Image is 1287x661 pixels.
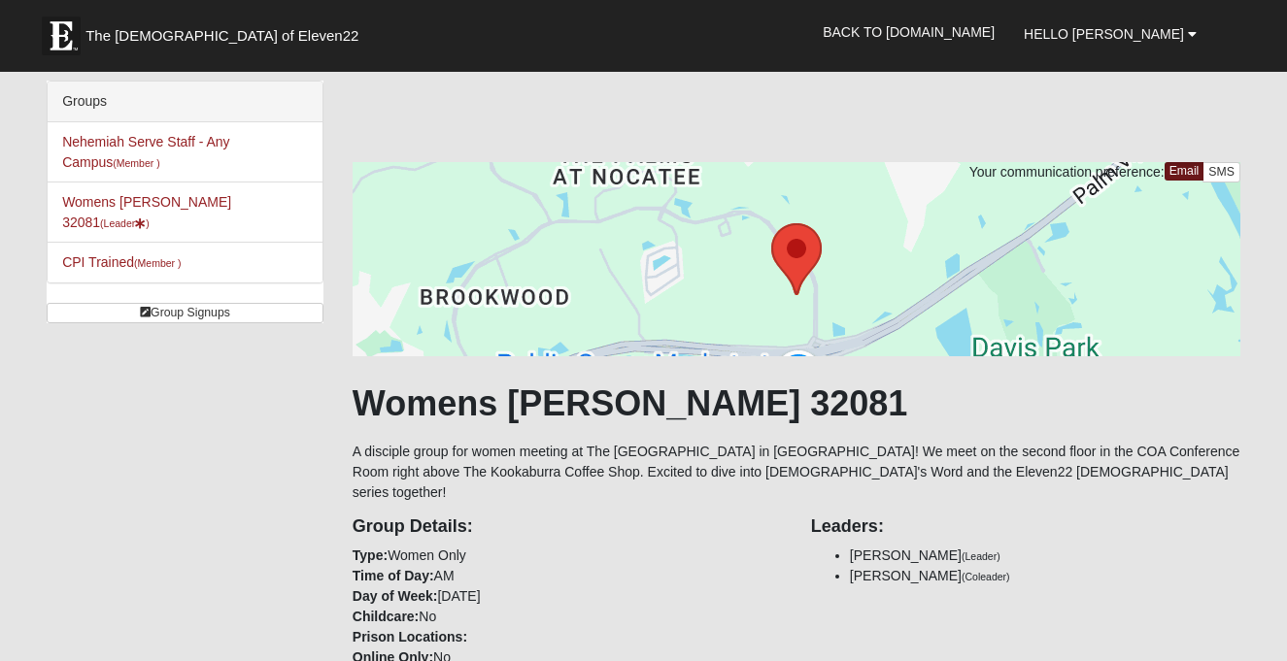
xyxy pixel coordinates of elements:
a: Email [1165,162,1204,181]
span: Hello [PERSON_NAME] [1024,26,1184,42]
small: (Leader) [962,550,1000,562]
a: Nehemiah Serve Staff - Any Campus(Member ) [62,134,230,170]
a: Page Load Time: 2.17s [18,640,138,653]
a: The [DEMOGRAPHIC_DATA] of Eleven22 [32,7,421,55]
div: Groups [48,82,322,122]
small: (Leader ) [100,217,150,229]
small: (Coleader) [962,571,1010,582]
li: [PERSON_NAME] [850,566,1240,586]
a: SMS [1202,162,1240,182]
strong: Type: [353,547,388,563]
strong: Day of Week: [353,588,438,604]
a: CPI Trained(Member ) [62,254,181,270]
span: Your communication preference: [969,164,1165,180]
span: ViewState Size: 59 KB [158,638,287,655]
small: (Member ) [113,157,159,169]
a: Page Properties (Alt+P) [1239,627,1274,655]
strong: Time of Day: [353,568,434,583]
a: Group Signups [47,303,323,323]
a: Block Configuration (Alt-B) [1204,627,1239,655]
a: Web cache enabled [429,635,440,655]
span: The [DEMOGRAPHIC_DATA] of Eleven22 [85,26,358,46]
span: HTML Size: 162 KB [301,638,415,655]
a: Back to [DOMAIN_NAME] [808,8,1009,56]
h4: Group Details: [353,516,782,538]
img: Eleven22 logo [42,17,81,55]
small: (Member ) [134,257,181,269]
h1: Womens [PERSON_NAME] 32081 [353,382,1240,424]
h4: Leaders: [811,516,1240,538]
a: Hello [PERSON_NAME] [1009,10,1211,58]
strong: Childcare: [353,609,419,624]
a: Womens [PERSON_NAME] 32081(Leader) [62,194,231,230]
li: [PERSON_NAME] [850,545,1240,566]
